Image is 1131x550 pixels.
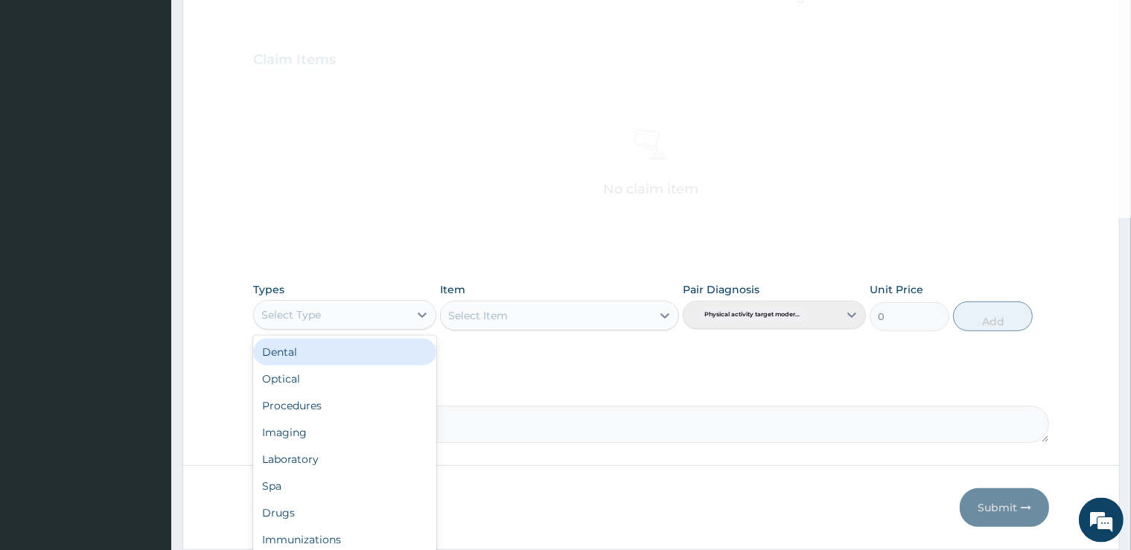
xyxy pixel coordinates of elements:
div: Minimize live chat window [244,7,280,43]
label: Unit Price [870,282,923,297]
label: Item [440,282,465,297]
div: Drugs [253,499,436,526]
label: Comment [253,385,1048,397]
label: Types [253,284,284,296]
textarea: Type your message and hit 'Enter' [7,380,284,432]
img: d_794563401_company_1708531726252_794563401 [28,74,60,112]
div: Procedures [253,392,436,419]
button: Submit [960,488,1049,527]
div: Optical [253,365,436,392]
span: We're online! [86,174,206,324]
div: Laboratory [253,446,436,473]
div: Spa [253,473,436,499]
button: Add [953,301,1033,331]
div: Chat with us now [77,83,250,103]
div: Select Type [261,307,321,322]
div: Imaging [253,419,436,446]
label: Pair Diagnosis [683,282,759,297]
div: Dental [253,339,436,365]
